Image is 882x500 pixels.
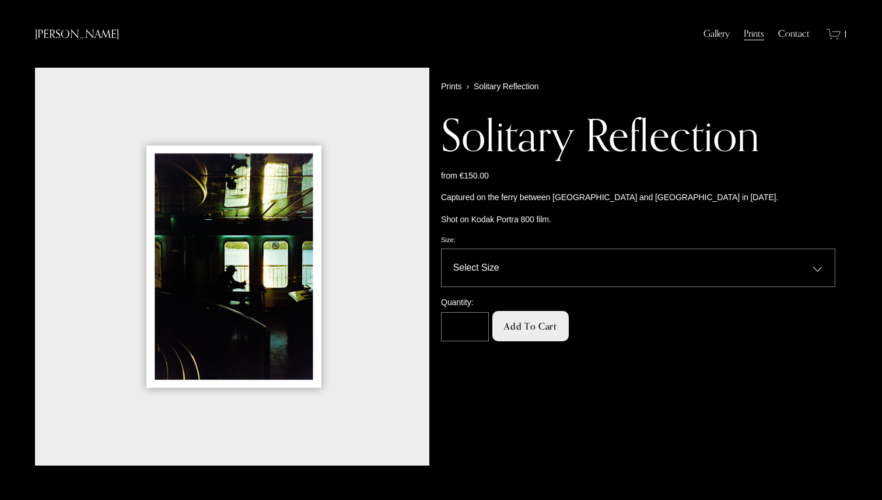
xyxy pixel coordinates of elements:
a: Gallery [703,27,730,41]
h1: Solitary Reflection [441,106,835,164]
div: Size: [441,235,835,245]
label: Quantity: [441,296,489,309]
a: Contact [778,27,810,41]
div: from €150.00 [441,170,835,182]
input: Quantity [441,312,489,341]
a: Solitary Reflection [474,81,539,93]
a: [PERSON_NAME] [35,27,119,40]
p: Captured on the ferry between [GEOGRAPHIC_DATA] and [GEOGRAPHIC_DATA] in [DATE]. [441,191,835,204]
p: Shot on Kodak Portra 800 film. [441,214,835,226]
button: Add To Cart [492,311,569,341]
a: Prints [441,81,461,93]
span: › [466,81,469,93]
a: Prints [744,27,764,41]
span: Add To Cart [504,320,556,332]
span: 1 [844,29,847,40]
a: One item in cart [827,27,847,41]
